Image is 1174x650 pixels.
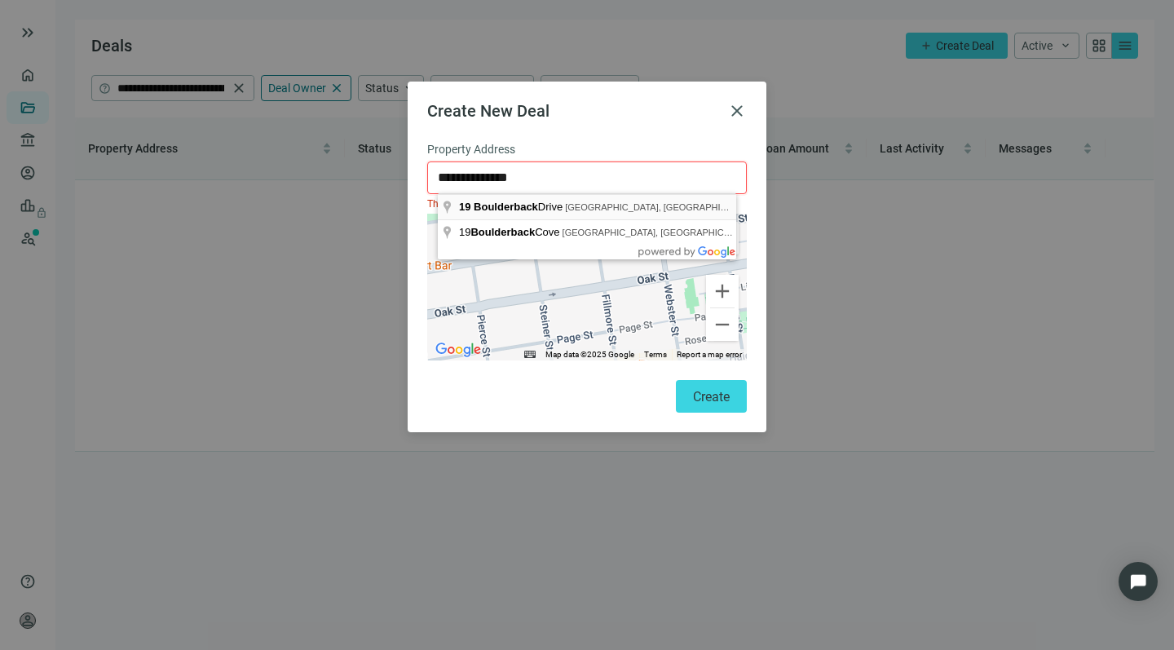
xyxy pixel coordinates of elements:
[693,389,730,405] span: Create
[470,226,535,238] span: Boulderback
[459,201,565,213] span: Drive
[565,202,855,212] span: [GEOGRAPHIC_DATA], [GEOGRAPHIC_DATA], [GEOGRAPHIC_DATA]
[677,350,742,359] a: Report a map error
[706,308,739,341] button: Zoom out
[563,228,853,237] span: [GEOGRAPHIC_DATA], [GEOGRAPHIC_DATA], [GEOGRAPHIC_DATA]
[427,198,515,210] span: This field is required
[427,101,549,121] span: Create New Deal
[474,201,538,213] span: Boulderback
[431,339,485,360] a: Open this area in Google Maps (opens a new window)
[706,275,739,307] button: Zoom in
[676,380,747,413] button: Create
[524,349,536,360] button: Keyboard shortcuts
[459,201,470,213] span: 19
[545,350,634,359] span: Map data ©2025 Google
[1119,562,1158,601] div: Open Intercom Messenger
[644,350,667,359] a: Terms (opens in new tab)
[431,339,485,360] img: Google
[727,101,747,121] button: close
[459,226,563,238] span: 19 Cove
[427,140,515,158] span: Property Address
